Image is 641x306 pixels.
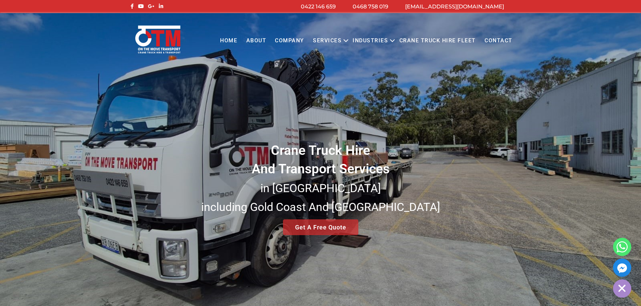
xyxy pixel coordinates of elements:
[353,3,388,10] a: 0468 758 019
[405,3,504,10] a: [EMAIL_ADDRESS][DOMAIN_NAME]
[283,219,358,235] a: Get A Free Quote
[480,32,517,50] a: Contact
[395,32,480,50] a: Crane Truck Hire Fleet
[271,32,309,50] a: COMPANY
[242,32,271,50] a: About
[613,238,631,256] a: Whatsapp
[613,259,631,277] a: Facebook_Messenger
[309,32,346,50] a: Services
[348,32,392,50] a: Industries
[201,181,440,214] small: in [GEOGRAPHIC_DATA] including Gold Coast And [GEOGRAPHIC_DATA]
[301,3,336,10] a: 0422 146 659
[216,32,242,50] a: Home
